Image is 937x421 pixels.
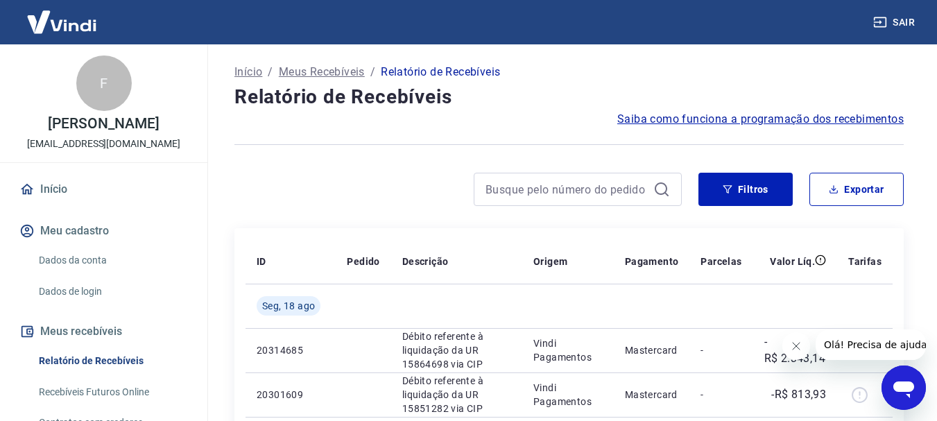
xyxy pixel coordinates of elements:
[268,64,273,80] p: /
[234,64,262,80] a: Início
[700,343,741,357] p: -
[533,381,603,409] p: Vindi Pagamentos
[257,255,266,268] p: ID
[485,179,648,200] input: Busque pelo número do pedido
[48,117,159,131] p: [PERSON_NAME]
[764,334,827,367] p: -R$ 2.343,14
[262,299,315,313] span: Seg, 18 ago
[882,366,926,410] iframe: Botão para abrir a janela de mensagens
[17,1,107,43] img: Vindi
[33,277,191,306] a: Dados de login
[234,83,904,111] h4: Relatório de Recebíveis
[347,255,379,268] p: Pedido
[33,378,191,406] a: Recebíveis Futuros Online
[533,336,603,364] p: Vindi Pagamentos
[17,316,191,347] button: Meus recebíveis
[76,55,132,111] div: F
[625,343,679,357] p: Mastercard
[848,255,882,268] p: Tarifas
[17,174,191,205] a: Início
[816,329,926,360] iframe: Mensagem da empresa
[625,255,679,268] p: Pagamento
[27,137,180,151] p: [EMAIL_ADDRESS][DOMAIN_NAME]
[17,216,191,246] button: Meu cadastro
[809,173,904,206] button: Exportar
[625,388,679,402] p: Mastercard
[33,347,191,375] a: Relatório de Recebíveis
[257,388,325,402] p: 20301609
[402,329,511,371] p: Débito referente à liquidação da UR 15864698 via CIP
[700,255,741,268] p: Parcelas
[33,246,191,275] a: Dados da conta
[8,10,117,21] span: Olá! Precisa de ajuda?
[617,111,904,128] a: Saiba como funciona a programação dos recebimentos
[771,386,826,403] p: -R$ 813,93
[782,332,810,360] iframe: Fechar mensagem
[402,255,449,268] p: Descrição
[533,255,567,268] p: Origem
[370,64,375,80] p: /
[279,64,365,80] a: Meus Recebíveis
[402,374,511,415] p: Débito referente à liquidação da UR 15851282 via CIP
[700,388,741,402] p: -
[381,64,500,80] p: Relatório de Recebíveis
[257,343,325,357] p: 20314685
[770,255,815,268] p: Valor Líq.
[698,173,793,206] button: Filtros
[870,10,920,35] button: Sair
